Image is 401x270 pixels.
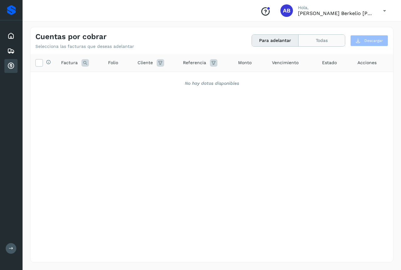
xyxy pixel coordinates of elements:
span: Acciones [357,59,377,66]
span: Cliente [138,59,153,66]
span: Estado [322,59,337,66]
h4: Cuentas por cobrar [35,32,107,41]
div: Embarques [4,44,18,58]
div: No hay datos disponibles [39,80,385,87]
div: Inicio [4,29,18,43]
span: Vencimiento [272,59,299,66]
span: Referencia [183,59,206,66]
span: Descargar [364,38,383,43]
span: Folio [108,59,118,66]
span: Monto [238,59,252,66]
p: Selecciona las facturas que deseas adelantar [35,44,134,49]
div: Cuentas por cobrar [4,59,18,73]
button: Para adelantar [252,35,299,46]
span: Factura [61,59,78,66]
button: Todas [299,35,345,46]
p: Arturo Berkelio Martinez Hernández [298,10,373,16]
button: Descargar [350,35,388,46]
p: Hola, [298,5,373,10]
